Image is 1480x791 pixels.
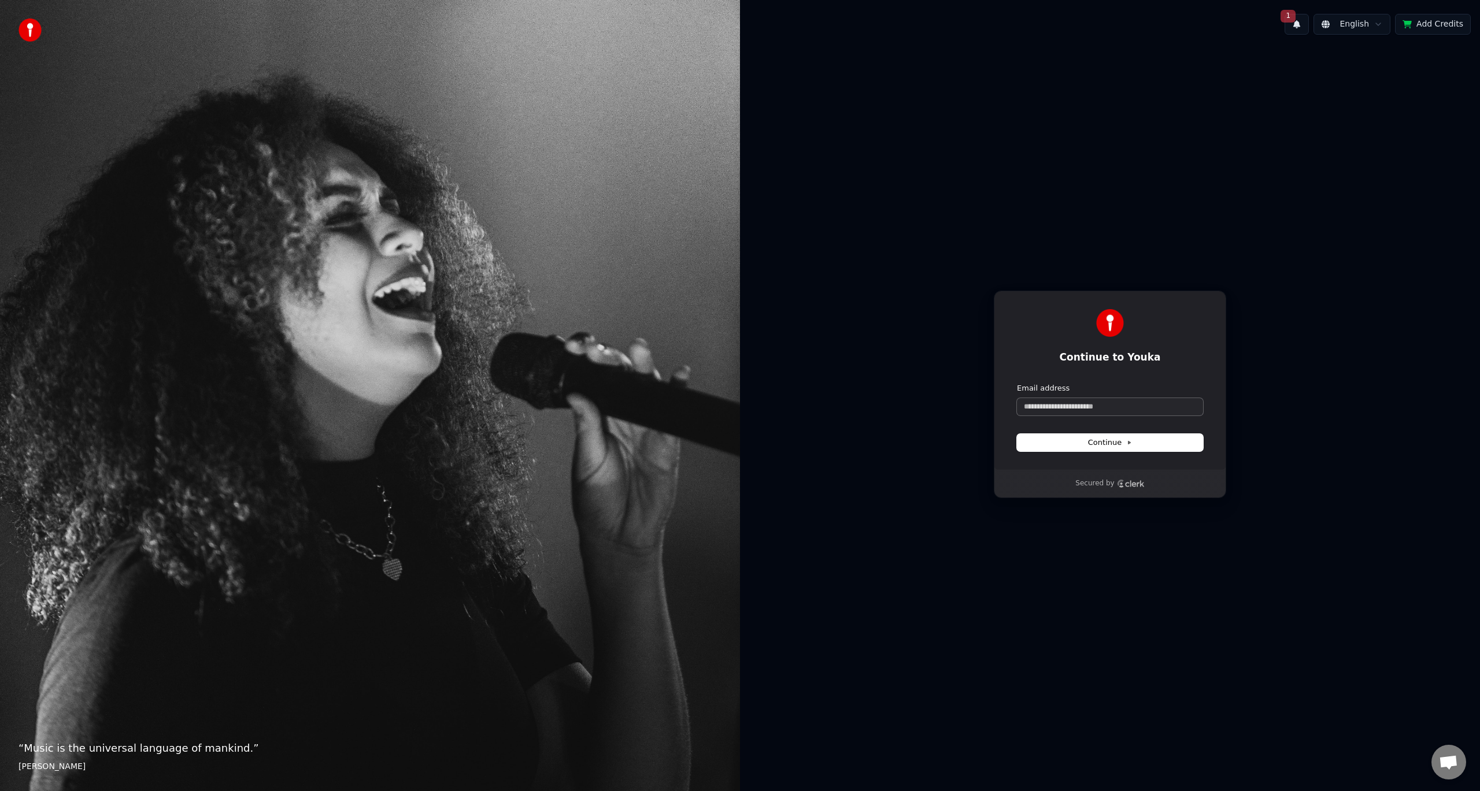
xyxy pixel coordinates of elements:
[1431,745,1466,779] a: Open chat
[1096,309,1124,337] img: Youka
[1088,437,1132,448] span: Continue
[1075,479,1114,488] p: Secured by
[1017,383,1070,393] label: Email address
[1281,10,1296,23] span: 1
[18,761,721,773] footer: [PERSON_NAME]
[18,740,721,756] p: “ Music is the universal language of mankind. ”
[1395,14,1471,35] button: Add Credits
[1285,14,1309,35] button: 1
[1017,351,1203,365] h1: Continue to Youka
[1017,434,1203,451] button: Continue
[1117,480,1145,488] a: Clerk logo
[18,18,42,42] img: youka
